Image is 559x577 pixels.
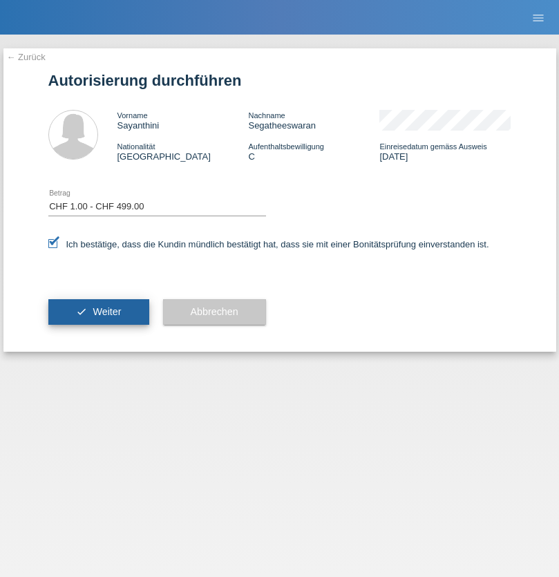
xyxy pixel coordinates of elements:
[117,111,148,120] span: Vorname
[93,306,121,317] span: Weiter
[117,142,155,151] span: Nationalität
[117,141,249,162] div: [GEOGRAPHIC_DATA]
[531,11,545,25] i: menu
[48,239,489,249] label: Ich bestätige, dass die Kundin mündlich bestätigt hat, dass sie mit einer Bonitätsprüfung einvers...
[248,142,323,151] span: Aufenthaltsbewilligung
[248,141,379,162] div: C
[163,299,266,325] button: Abbrechen
[48,299,149,325] button: check Weiter
[524,13,552,21] a: menu
[248,111,285,120] span: Nachname
[76,306,87,317] i: check
[379,141,511,162] div: [DATE]
[248,110,379,131] div: Segatheeswaran
[117,110,249,131] div: Sayanthini
[379,142,486,151] span: Einreisedatum gemäss Ausweis
[48,72,511,89] h1: Autorisierung durchführen
[7,52,46,62] a: ← Zurück
[191,306,238,317] span: Abbrechen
